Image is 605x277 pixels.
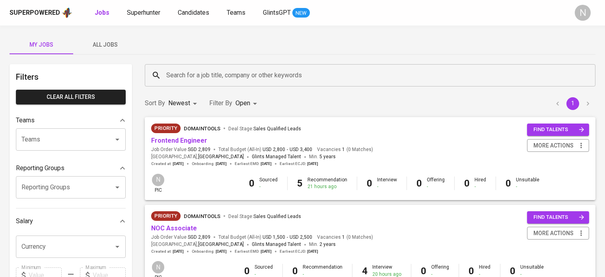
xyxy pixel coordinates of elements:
[475,177,486,190] div: Hired
[151,224,197,232] a: NOC Associate
[550,97,595,110] nav: pagination navigation
[168,96,200,111] div: Newest
[235,161,272,167] span: Earliest EMD :
[253,126,301,132] span: Sales Qualified Leads
[16,163,64,173] p: Reporting Groups
[22,92,119,102] span: Clear All filters
[527,139,589,152] button: more actions
[112,134,123,145] button: Open
[16,71,126,83] h6: Filters
[290,146,312,153] span: USD 3,400
[145,98,165,108] p: Sort By
[151,124,181,132] span: Priority
[253,214,301,219] span: Sales Qualified Leads
[78,40,132,50] span: All Jobs
[227,9,245,16] span: Teams
[151,161,184,167] span: Created at :
[297,178,303,189] b: 5
[575,5,591,21] div: N
[510,265,516,277] b: 0
[112,241,123,252] button: Open
[469,265,474,277] b: 0
[527,211,589,224] button: find talents
[151,249,184,254] span: Created at :
[178,9,209,16] span: Candidates
[263,146,285,153] span: USD 2,800
[287,146,288,153] span: -
[341,146,345,153] span: 1
[16,216,33,226] p: Salary
[95,9,109,16] b: Jobs
[235,99,250,107] span: Open
[192,249,227,254] span: Onboarding :
[151,234,210,241] span: Job Order Value
[566,97,579,110] button: page 1
[533,141,574,151] span: more actions
[533,213,584,222] span: find talents
[228,126,301,132] span: Deal Stage :
[127,8,162,18] a: Superhunter
[188,234,210,241] span: SGD 2,809
[516,177,539,190] div: Unsuitable
[184,213,220,219] span: DomainTools
[228,214,301,219] span: Deal Stage :
[427,177,445,190] div: Offering
[319,242,336,247] span: 2 years
[309,154,336,159] span: Min.
[198,241,244,249] span: [GEOGRAPHIC_DATA]
[464,178,470,189] b: 0
[151,146,210,153] span: Job Order Value
[95,8,111,18] a: Jobs
[14,40,68,50] span: My Jobs
[377,183,397,190] div: -
[377,177,397,190] div: Interview
[319,154,336,159] span: 5 years
[151,173,165,194] div: pic
[416,178,422,189] b: 0
[235,96,260,111] div: Open
[263,8,310,18] a: GlintsGPT NEW
[527,124,589,136] button: find talents
[216,249,227,254] span: [DATE]
[287,234,288,241] span: -
[341,234,345,241] span: 1
[218,234,312,241] span: Total Budget (All-In)
[259,177,278,190] div: Sourced
[151,212,181,220] span: Priority
[307,183,347,190] div: 21 hours ago
[184,126,220,132] span: DomainTools
[527,227,589,240] button: more actions
[151,153,244,161] span: [GEOGRAPHIC_DATA] ,
[178,8,211,18] a: Candidates
[16,116,35,125] p: Teams
[317,234,373,241] span: Vacancies ( 0 Matches )
[173,249,184,254] span: [DATE]
[533,228,574,238] span: more actions
[151,260,165,274] div: N
[317,146,373,153] span: Vacancies ( 0 Matches )
[307,161,318,167] span: [DATE]
[10,8,60,18] div: Superpowered
[280,249,318,254] span: Earliest ECJD :
[516,183,539,190] div: -
[216,161,227,167] span: [DATE]
[290,234,312,241] span: USD 2,500
[218,146,312,153] span: Total Budget (All-In)
[292,9,310,17] span: NEW
[10,7,72,19] a: Superpoweredapp logo
[16,112,126,128] div: Teams
[263,9,291,16] span: GlintsGPT
[151,241,244,249] span: [GEOGRAPHIC_DATA] ,
[16,160,126,176] div: Reporting Groups
[235,249,272,254] span: Earliest EMD :
[16,90,126,104] button: Clear All filters
[309,242,336,247] span: Min.
[362,265,368,277] b: 4
[112,182,123,193] button: Open
[151,173,165,187] div: N
[261,249,272,254] span: [DATE]
[263,234,285,241] span: USD 1,500
[168,98,190,108] p: Newest
[227,8,247,18] a: Teams
[151,124,181,133] div: New Job received from Demand Team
